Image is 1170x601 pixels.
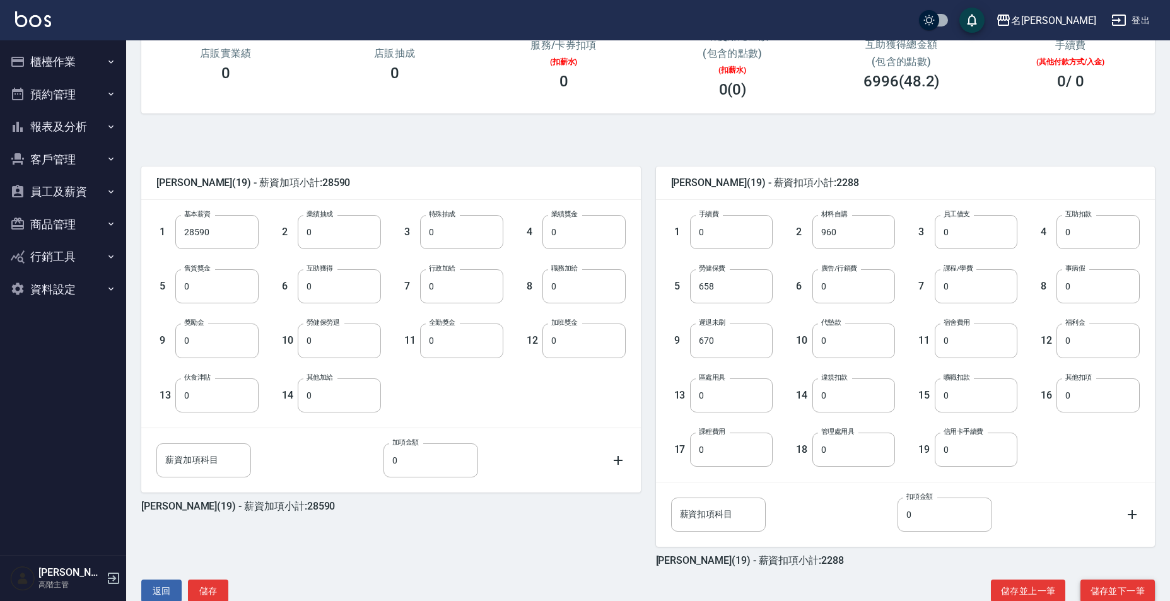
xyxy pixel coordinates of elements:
label: 互助扣款 [1065,209,1092,219]
label: 事病假 [1065,264,1085,273]
h3: 0 [390,64,399,82]
h5: 6 [796,280,809,293]
div: 名[PERSON_NAME] [1011,13,1096,28]
h2: 店販抽成 [325,47,464,59]
h5: 7 [404,280,417,293]
label: 加班獎金 [551,318,578,327]
h5: 4 [527,226,539,238]
label: 曠職扣款 [944,373,970,382]
label: 勞健保費 [699,264,725,273]
label: 遲退未刷 [699,318,725,327]
h5: [PERSON_NAME](19) - 薪資扣項小計:2288 [656,554,844,566]
button: 員工及薪資 [5,175,121,208]
h5: 14 [282,389,295,402]
h2: 手續費 [1001,39,1140,51]
h5: 1 [674,226,687,238]
label: 行政加給 [429,264,455,273]
img: Logo [15,11,51,27]
h5: 5 [160,280,172,293]
h5: 13 [674,389,687,402]
button: 資料設定 [5,273,121,306]
h5: 9 [674,334,687,347]
h5: 16 [1041,389,1053,402]
button: 登出 [1106,9,1155,32]
button: 商品管理 [5,208,121,241]
h5: 14 [796,389,809,402]
p: (扣薪水) [663,64,802,76]
h2: 互助獲得總金額 [826,38,977,50]
label: 福利金 [1065,318,1085,327]
h5: 8 [527,280,539,293]
h5: 9 [160,334,172,347]
span: [PERSON_NAME](19) - 薪資扣項小計:2288 [671,177,1140,189]
label: 課程/學費 [944,264,973,273]
button: 報表及分析 [5,110,121,143]
h5: 5 [674,280,687,293]
p: (其他付款方式/入金) [1001,56,1140,67]
h3: 0 [559,73,568,90]
label: 互助獲得 [307,264,333,273]
span: [PERSON_NAME](19) - 薪資加項小計:28590 [156,177,626,189]
h2: 服務/卡券扣項 [494,39,633,51]
label: 宿舍費用 [944,318,970,327]
label: 其他加給 [307,373,333,382]
label: 全勤獎金 [429,318,455,327]
label: 員工借支 [944,209,970,219]
h3: 0(0) [719,81,747,98]
p: 高階主管 [38,579,103,590]
label: 加項金額 [392,438,419,447]
label: 代墊款 [821,318,841,327]
label: 勞健保勞退 [307,318,339,327]
button: 行銷工具 [5,240,121,273]
h2: 店販實業績 [156,47,295,59]
h5: 3 [404,226,417,238]
h2: (包含的點數) [826,55,977,67]
button: 預約管理 [5,78,121,111]
label: 基本薪資 [184,209,211,219]
h5: [PERSON_NAME](19) - 薪資加項小計:28590 [141,500,335,512]
h5: 8 [1041,280,1053,293]
label: 業績獎金 [551,209,578,219]
h5: 10 [282,334,295,347]
h5: 4 [1041,226,1053,238]
label: 違規扣款 [821,373,848,382]
h5: 13 [160,389,172,402]
h5: 15 [918,389,931,402]
h5: 11 [404,334,417,347]
label: 材料自購 [821,209,848,219]
h5: 18 [796,443,809,456]
h5: 12 [1041,334,1053,347]
img: Person [10,566,35,591]
h3: 0 / 0 [1057,73,1084,90]
button: save [959,8,985,33]
h5: 19 [918,443,931,456]
h5: 6 [282,280,295,293]
label: 售貨獎金 [184,264,211,273]
label: 職務加給 [551,264,578,273]
h5: 2 [282,226,295,238]
label: 伙食津貼 [184,373,211,382]
label: 手續費 [699,209,718,219]
h5: 1 [160,226,172,238]
label: 業績抽成 [307,209,333,219]
h5: 7 [918,280,931,293]
label: 管理處用具 [821,427,854,436]
h5: [PERSON_NAME] [38,566,103,579]
button: 櫃檯作業 [5,45,121,78]
label: 其他扣項 [1065,373,1092,382]
h5: 2 [796,226,809,238]
p: (扣薪水) [494,56,633,67]
label: 廣告/行銷費 [821,264,857,273]
h5: 10 [796,334,809,347]
h5: 11 [918,334,931,347]
label: 扣項金額 [906,492,933,501]
h3: 6996(48.2) [863,73,939,90]
label: 信用卡手續費 [944,427,983,436]
button: 名[PERSON_NAME] [991,8,1101,33]
h5: 17 [674,443,687,456]
h2: (包含的點數) [663,47,802,59]
label: 課程費用 [699,427,725,436]
button: 客戶管理 [5,143,121,176]
label: 獎勵金 [184,318,204,327]
h5: 12 [527,334,539,347]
